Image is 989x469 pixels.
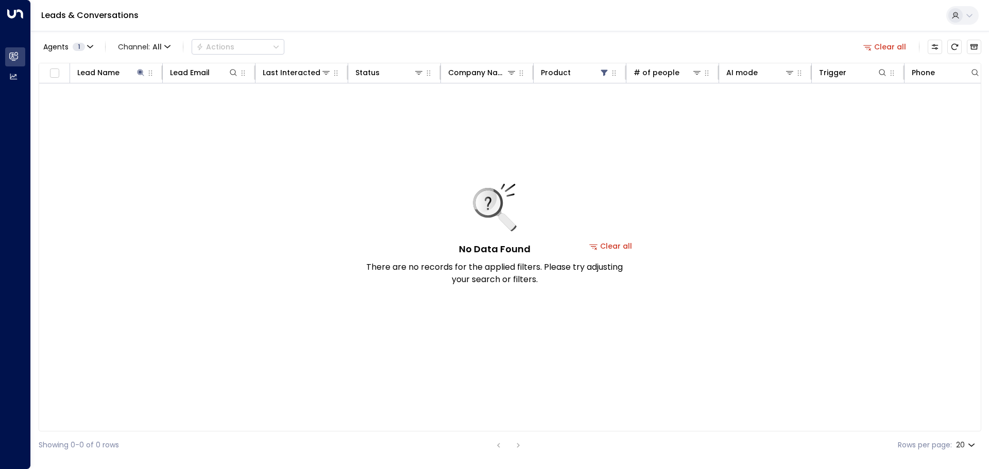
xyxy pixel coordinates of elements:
[39,40,97,54] button: Agents1
[170,66,238,79] div: Lead Email
[634,66,702,79] div: # of people
[819,66,846,79] div: Trigger
[967,40,981,54] button: Archived Leads
[73,43,85,51] span: 1
[448,66,517,79] div: Company Name
[541,66,609,79] div: Product
[196,42,234,51] div: Actions
[366,261,623,286] p: There are no records for the applied filters. Please try adjusting your search or filters.
[170,66,210,79] div: Lead Email
[77,66,120,79] div: Lead Name
[634,66,679,79] div: # of people
[192,39,284,55] button: Actions
[152,43,162,51] span: All
[192,39,284,55] div: Button group with a nested menu
[263,66,320,79] div: Last Interacted
[43,43,69,50] span: Agents
[41,9,139,21] a: Leads & Conversations
[77,66,146,79] div: Lead Name
[263,66,331,79] div: Last Interacted
[912,66,935,79] div: Phone
[492,439,525,451] nav: pagination navigation
[541,66,571,79] div: Product
[819,66,888,79] div: Trigger
[912,66,980,79] div: Phone
[355,66,424,79] div: Status
[39,440,119,450] div: Showing 0-0 of 0 rows
[928,40,942,54] button: Customize
[726,66,795,79] div: AI mode
[898,440,952,450] label: Rows per page:
[459,242,531,256] h5: No Data Found
[956,438,977,453] div: 20
[448,66,506,79] div: Company Name
[114,40,175,54] span: Channel:
[947,40,962,54] span: Refresh
[355,66,380,79] div: Status
[48,67,61,80] span: Toggle select all
[114,40,175,54] button: Channel:All
[859,40,911,54] button: Clear all
[726,66,758,79] div: AI mode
